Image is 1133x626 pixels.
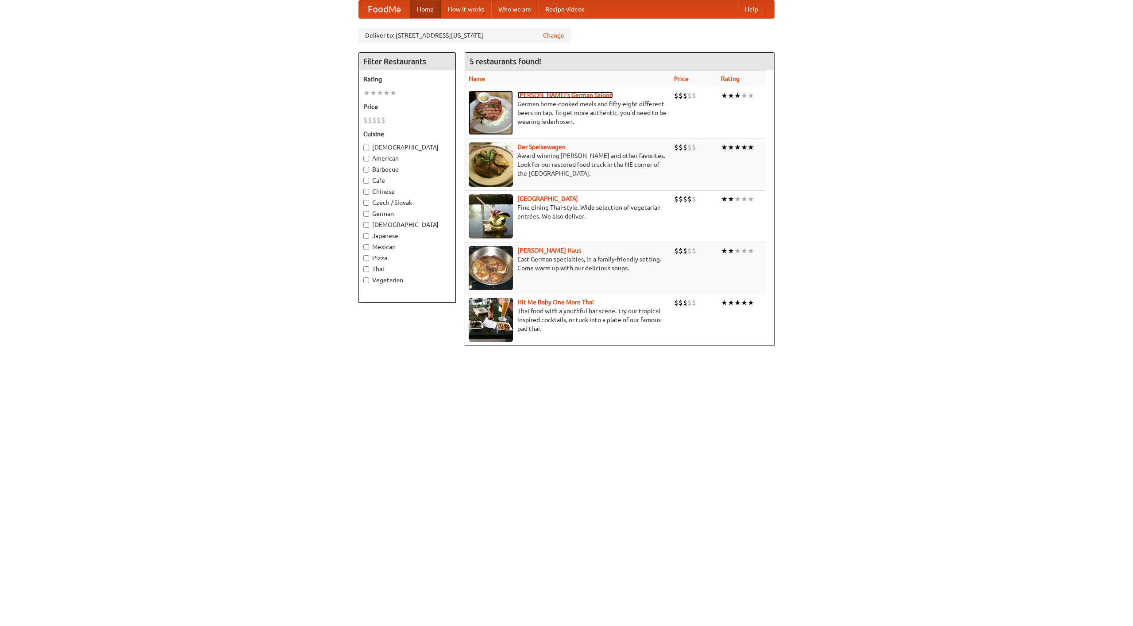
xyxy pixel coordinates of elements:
p: Award-winning [PERSON_NAME] and other favorites. Look for our restored food truck in the NE corne... [469,151,667,178]
li: ★ [721,142,728,152]
li: $ [674,142,678,152]
a: [PERSON_NAME]'s German Saloon [517,92,613,99]
a: Who we are [491,0,538,18]
li: ★ [728,91,734,100]
a: Recipe videos [538,0,591,18]
li: ★ [370,88,377,98]
input: American [363,156,369,161]
li: ★ [741,91,748,100]
li: $ [678,298,683,307]
li: ★ [734,298,741,307]
label: Pizza [363,253,451,262]
a: FoodMe [359,0,410,18]
li: $ [368,115,372,125]
li: ★ [721,298,728,307]
li: $ [377,115,381,125]
li: $ [683,142,687,152]
label: German [363,209,451,218]
li: ★ [748,298,754,307]
li: $ [678,142,683,152]
li: ★ [734,246,741,256]
li: ★ [363,88,370,98]
input: Pizza [363,255,369,261]
li: ★ [721,194,728,204]
li: ★ [748,91,754,100]
li: ★ [728,194,734,204]
input: German [363,211,369,217]
label: Czech / Slovak [363,198,451,207]
li: ★ [390,88,397,98]
input: [DEMOGRAPHIC_DATA] [363,222,369,228]
a: Name [469,75,485,82]
a: Rating [721,75,740,82]
li: $ [372,115,377,125]
label: Chinese [363,187,451,196]
li: ★ [721,246,728,256]
li: $ [692,142,696,152]
li: $ [674,298,678,307]
li: $ [678,194,683,204]
img: satay.jpg [469,194,513,238]
li: ★ [741,298,748,307]
label: Thai [363,265,451,273]
li: $ [683,246,687,256]
h4: Filter Restaurants [359,53,455,70]
p: Fine dining Thai-style. Wide selection of vegetarian entrées. We also deliver. [469,203,667,221]
li: $ [683,91,687,100]
li: ★ [721,91,728,100]
a: Price [674,75,689,82]
li: ★ [748,194,754,204]
label: [DEMOGRAPHIC_DATA] [363,143,451,152]
a: [PERSON_NAME] Haus [517,247,581,254]
p: East German specialties, in a family-friendly setting. Come warm up with our delicious soups. [469,255,667,273]
li: $ [363,115,368,125]
label: Barbecue [363,165,451,174]
img: speisewagen.jpg [469,142,513,187]
ng-pluralize: 5 restaurants found! [470,57,541,65]
li: ★ [741,194,748,204]
input: Czech / Slovak [363,200,369,206]
li: $ [674,194,678,204]
li: ★ [377,88,383,98]
label: American [363,154,451,163]
h5: Price [363,102,451,111]
a: [GEOGRAPHIC_DATA] [517,195,578,202]
li: ★ [741,142,748,152]
li: $ [683,194,687,204]
label: Vegetarian [363,276,451,284]
input: Mexican [363,244,369,250]
input: Thai [363,266,369,272]
li: ★ [741,246,748,256]
label: Mexican [363,242,451,251]
li: $ [678,246,683,256]
input: Cafe [363,178,369,184]
li: $ [381,115,385,125]
li: ★ [383,88,390,98]
a: Der Speisewagen [517,143,566,150]
a: Change [543,31,564,40]
li: $ [683,298,687,307]
li: ★ [734,142,741,152]
input: [DEMOGRAPHIC_DATA] [363,145,369,150]
label: Cafe [363,176,451,185]
input: Japanese [363,233,369,239]
li: ★ [748,246,754,256]
a: Hit Me Baby One More Thai [517,299,594,306]
label: [DEMOGRAPHIC_DATA] [363,220,451,229]
a: How it works [441,0,491,18]
li: $ [687,142,692,152]
li: ★ [728,246,734,256]
li: ★ [748,142,754,152]
img: kohlhaus.jpg [469,246,513,290]
li: $ [692,246,696,256]
img: babythai.jpg [469,298,513,342]
li: ★ [728,298,734,307]
a: Help [738,0,765,18]
li: $ [674,91,678,100]
li: $ [687,246,692,256]
div: Deliver to: [STREET_ADDRESS][US_STATE] [358,27,571,43]
li: $ [678,91,683,100]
